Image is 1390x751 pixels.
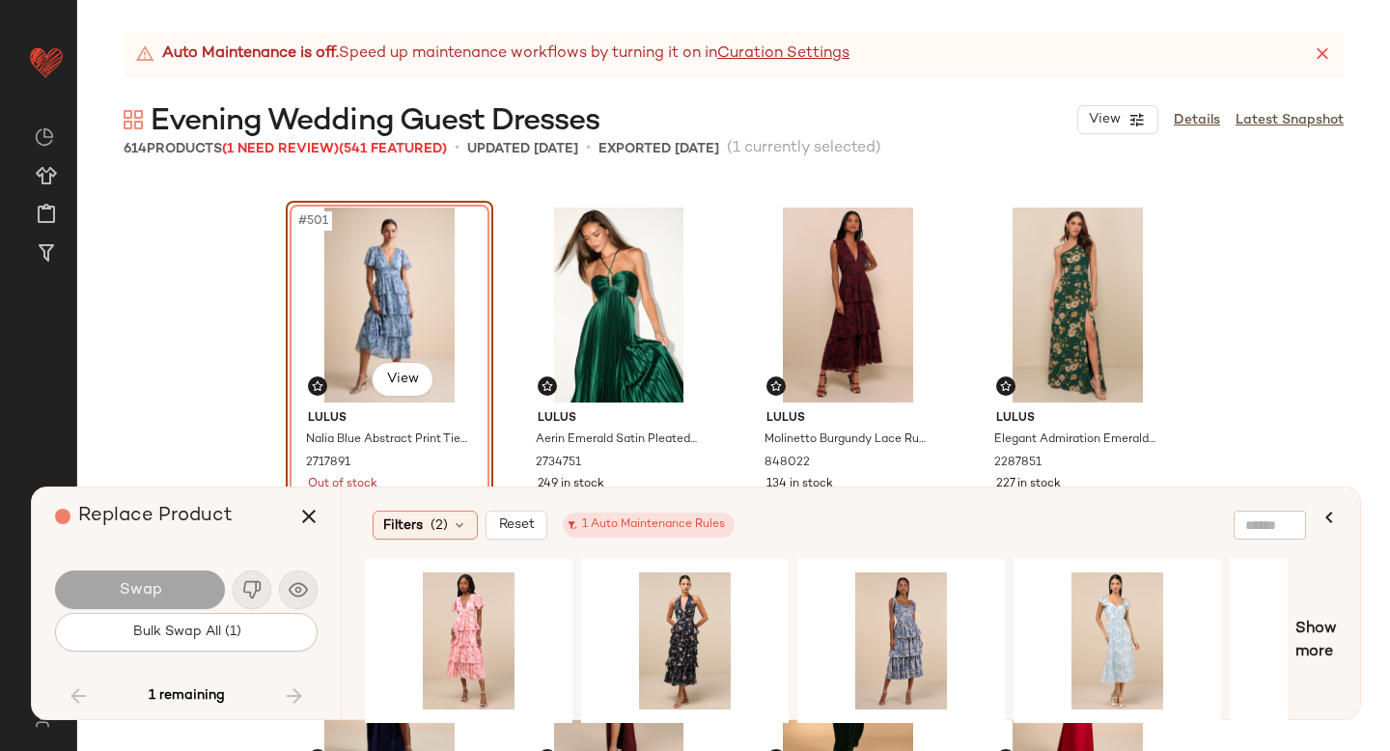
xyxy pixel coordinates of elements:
[35,127,54,147] img: svg%3e
[131,625,240,640] span: Bulk Swap All (1)
[538,410,701,428] span: Lulus
[996,476,1061,493] span: 227 in stock
[306,455,350,472] span: 2717891
[764,431,928,449] span: Molinetto Burgundy Lace Ruffled Tiered Sleeveless Maxi Dress
[124,142,147,156] span: 614
[292,208,486,403] img: 2717891_02_fullbody_2025-09-02.jpg
[717,42,849,66] a: Curation Settings
[804,572,998,709] img: 11850081_2453351.jpg
[312,380,323,392] img: svg%3e
[536,431,699,449] span: Aerin Emerald Satin Pleated Cutout Midi Dress
[1174,110,1220,130] a: Details
[149,687,225,705] span: 1 remaining
[981,208,1175,403] img: 11065821_2287851.jpg
[296,211,332,231] span: #501
[431,515,448,536] span: (2)
[372,362,433,397] button: View
[498,517,535,533] span: Reset
[151,102,599,141] span: Evening Wedding Guest Dresses
[1020,572,1214,709] img: 12348301_2574271.jpg
[766,476,833,493] span: 134 in stock
[455,137,459,160] span: •
[522,208,716,403] img: 2734751_01_hero_2025-08-25.jpg
[1295,618,1337,664] span: Show more
[467,139,578,159] p: updated [DATE]
[764,455,810,472] span: 848022
[1236,110,1344,130] a: Latest Snapshot
[306,431,469,449] span: Nalia Blue Abstract Print Tiered Tie-Back Midi Dress
[1000,380,1012,392] img: svg%3e
[383,515,423,536] span: Filters
[538,476,604,493] span: 249 in stock
[124,110,143,129] img: svg%3e
[572,516,725,534] div: 1 Auto Maintenance Rules
[588,572,782,709] img: 12489761_2606051.jpg
[27,42,66,81] img: heart_red.DM2ytmEG.svg
[385,372,418,387] span: View
[598,139,719,159] p: Exported [DATE]
[994,455,1042,472] span: 2287851
[1088,112,1121,127] span: View
[751,208,945,403] img: 11117941_848022.jpg
[996,410,1159,428] span: Lulus
[994,431,1157,449] span: Elegant Admiration Emerald Green Floral One-Shoulder Maxi Dress
[727,137,881,160] span: (1 currently selected)
[124,139,447,159] div: Products
[162,42,339,66] strong: Auto Maintenance is off.
[23,712,61,728] img: svg%3e
[766,410,930,428] span: Lulus
[222,142,339,156] span: (1 Need Review)
[770,380,782,392] img: svg%3e
[586,137,591,160] span: •
[78,506,233,526] span: Replace Product
[486,511,547,540] button: Reset
[135,42,849,66] div: Speed up maintenance workflows by turning it on in
[339,142,447,156] span: (541 Featured)
[542,380,553,392] img: svg%3e
[1077,105,1158,134] button: View
[536,455,581,472] span: 2734751
[372,572,566,709] img: 12417461_2595371.jpg
[55,613,318,652] button: Bulk Swap All (1)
